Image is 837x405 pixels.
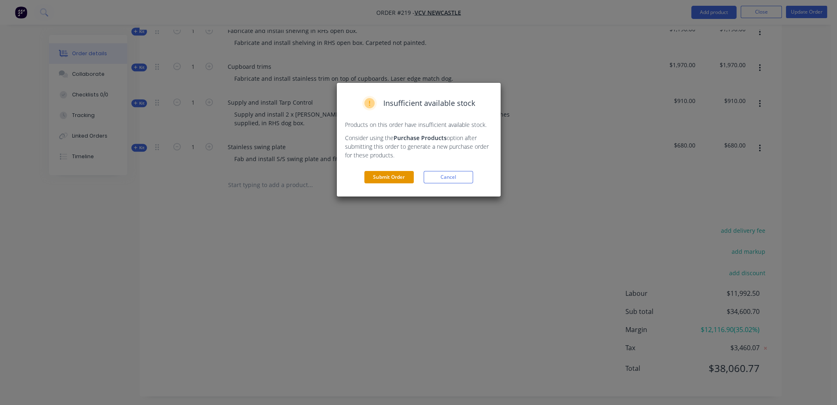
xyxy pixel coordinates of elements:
p: Consider using the option after submitting this order to generate a new purchase order for these ... [345,133,492,159]
button: Submit Order [364,171,414,183]
span: Insufficient available stock [383,98,475,109]
button: Cancel [424,171,473,183]
strong: Purchase Products [394,134,447,142]
p: Products on this order have insufficient available stock. [345,120,492,129]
